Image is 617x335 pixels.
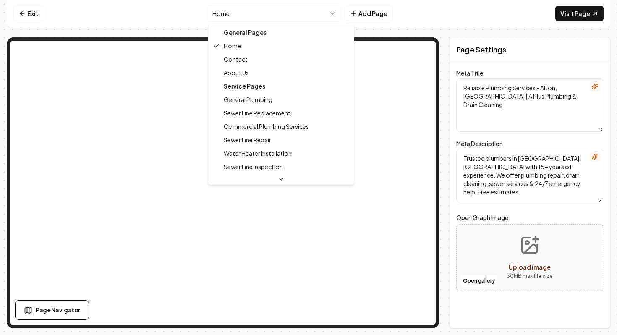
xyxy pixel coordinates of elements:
[224,55,248,63] span: Contact
[224,109,290,117] span: Sewer Line Replacement
[224,68,249,77] span: About Us
[210,79,352,93] div: Service Pages
[224,42,241,50] span: Home
[224,149,292,157] span: Water Heater Installation
[224,122,309,131] span: Commercial Plumbing Services
[224,162,283,171] span: Sewer Line Inspection
[210,26,352,39] div: General Pages
[224,95,272,104] span: General Plumbing
[224,136,271,144] span: Sewer Line Repair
